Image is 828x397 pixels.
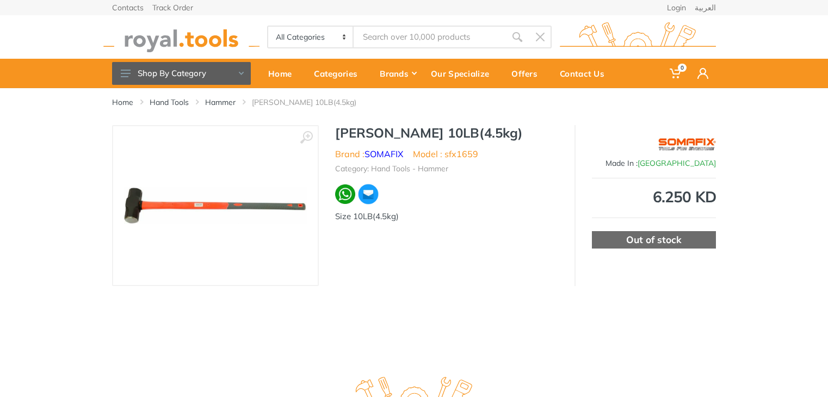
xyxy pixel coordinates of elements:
[112,4,144,11] a: Contacts
[372,62,423,85] div: Brands
[306,59,372,88] a: Categories
[150,97,189,108] a: Hand Tools
[504,59,552,88] a: Offers
[205,97,236,108] a: Hammer
[112,97,133,108] a: Home
[364,148,403,159] a: SOMAFIX
[423,62,504,85] div: Our Specialize
[678,64,687,72] span: 0
[560,22,716,52] img: royal.tools Logo
[252,97,373,108] li: [PERSON_NAME] 10LB(4.5kg)
[152,4,193,11] a: Track Order
[592,231,716,249] div: Out of stock
[592,189,716,204] div: 6.250 KD
[112,62,251,85] button: Shop By Category
[261,59,306,88] a: Home
[261,62,306,85] div: Home
[638,158,716,168] span: [GEOGRAPHIC_DATA]
[335,147,403,160] li: Brand :
[658,131,716,158] img: SOMAFIX
[552,62,619,85] div: Contact Us
[357,183,379,205] img: ma.webp
[695,4,716,11] a: العربية
[124,187,307,224] img: Royal Tools - Sledge Hammer 10LB(4.5kg)
[667,4,686,11] a: Login
[504,62,552,85] div: Offers
[335,125,558,141] h1: [PERSON_NAME] 10LB(4.5kg)
[335,163,448,175] li: Category: Hand Tools - Hammer
[592,158,716,169] div: Made In :
[662,59,690,88] a: 0
[103,22,259,52] img: royal.tools Logo
[423,59,504,88] a: Our Specialize
[268,27,354,47] select: Category
[552,59,619,88] a: Contact Us
[112,97,716,108] nav: breadcrumb
[413,147,478,160] li: Model : sfx1659
[306,62,372,85] div: Categories
[335,210,558,223] div: Size 10LB(4.5kg)
[335,184,355,204] img: wa.webp
[354,26,506,48] input: Site search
